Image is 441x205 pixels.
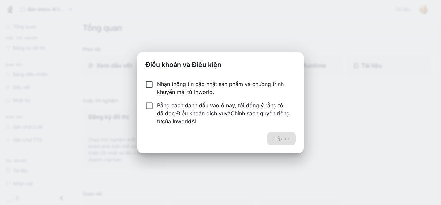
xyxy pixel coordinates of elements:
font: và [225,110,231,117]
a: Chính sách quyền riêng tư [157,110,290,125]
font: Nhận thông tin cập nhật sản phẩm và chương trình khuyến mãi từ Inworld. [157,81,284,95]
a: Bằng cách đánh dấu vào ô này, tôi đồng ý rằng tôi đã đọc Điều khoản dịch vụ [157,102,285,117]
font: . [196,118,198,125]
font: Điều khoản và Điều kiện [145,61,221,69]
font: của InworldAI [162,118,196,125]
